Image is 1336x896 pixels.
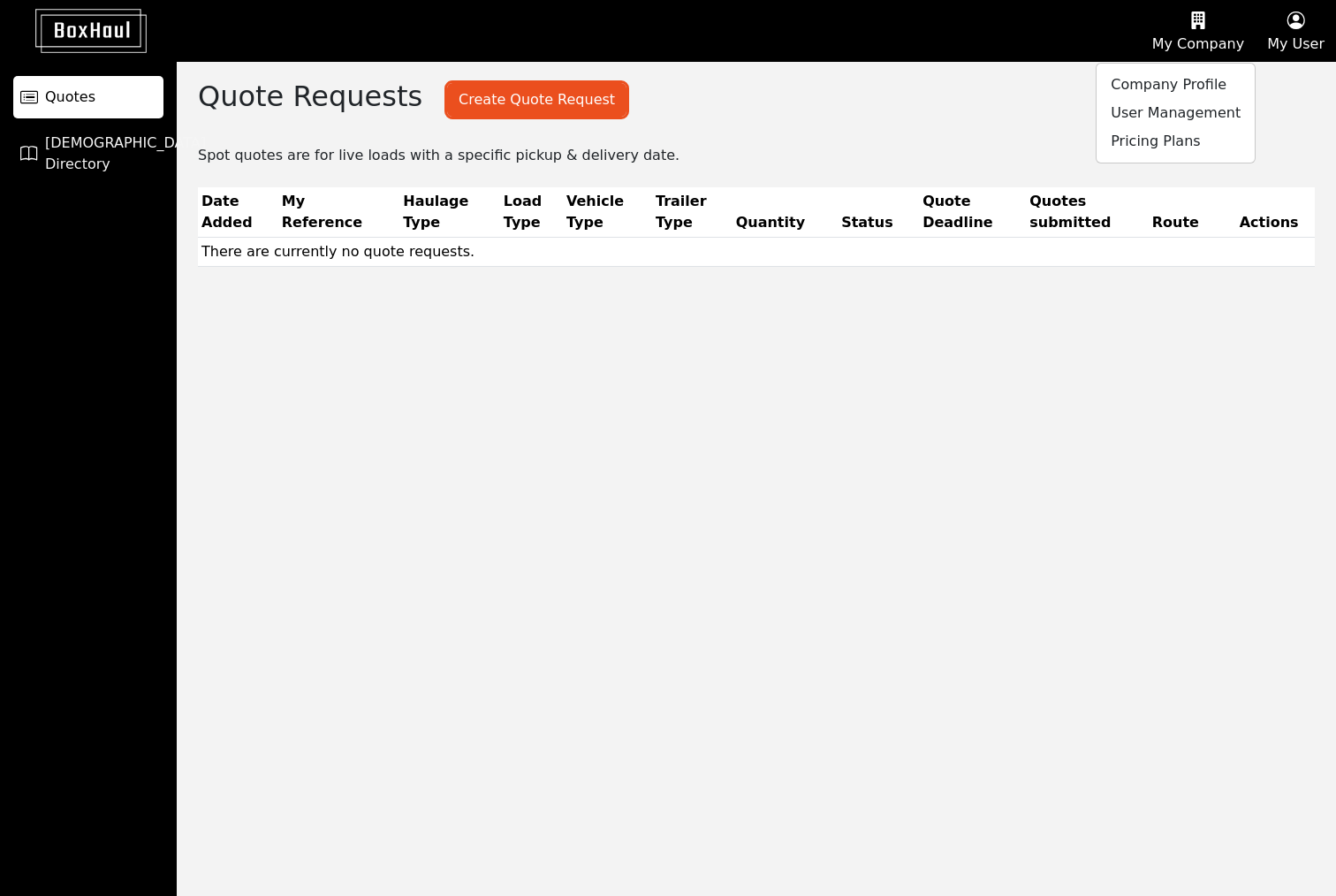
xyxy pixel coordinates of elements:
a: User Management [1097,99,1255,127]
img: BoxHaul [9,9,147,53]
a: Company Profile [1097,71,1255,99]
div: Spot quotes are for live loads with a specific pickup & delivery date. [177,141,1336,166]
th: Trailer Type [652,187,733,238]
th: Haulage Type [399,187,500,238]
button: My Company [1141,1,1256,61]
th: Quantity [733,187,838,238]
th: Quote Deadline [919,187,1026,238]
a: Pricing Plans [1097,127,1255,156]
span: Quotes [45,87,95,108]
th: Load Type [500,187,563,238]
th: Actions [1223,187,1315,238]
th: My Reference [278,187,400,238]
a: [DEMOGRAPHIC_DATA] Directory [13,133,163,175]
th: Route [1149,187,1224,238]
th: Quotes submitted [1026,187,1148,238]
th: Date Added [198,187,278,238]
th: Status [838,187,919,238]
h2: Quote Requests [198,80,422,113]
th: Vehicle Type [563,187,652,238]
button: Create Quote Request [447,83,626,117]
button: My User [1256,1,1336,61]
a: Quotes [13,76,163,118]
td: There are currently no quote requests. [198,238,1315,267]
span: [DEMOGRAPHIC_DATA] Directory [45,133,206,175]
